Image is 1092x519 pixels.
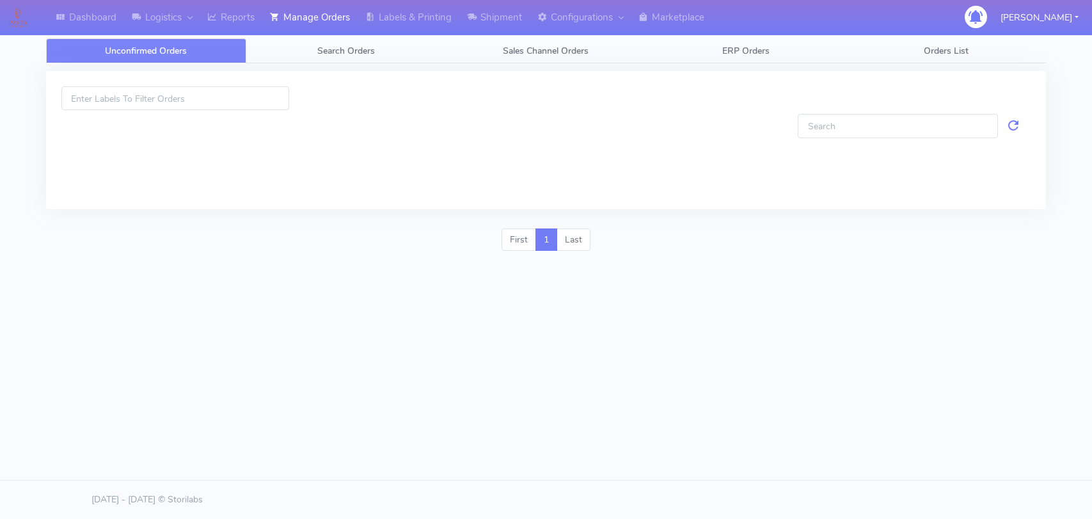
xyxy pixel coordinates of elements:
a: 1 [535,228,557,252]
input: Enter Labels To Filter Orders [61,86,289,110]
ul: Tabs [46,38,1046,63]
button: [PERSON_NAME] [991,4,1088,31]
span: ERP Orders [722,45,770,57]
input: Search [798,114,998,138]
span: Sales Channel Orders [503,45,589,57]
span: Unconfirmed Orders [105,45,187,57]
span: Orders List [924,45,969,57]
span: Search Orders [317,45,375,57]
